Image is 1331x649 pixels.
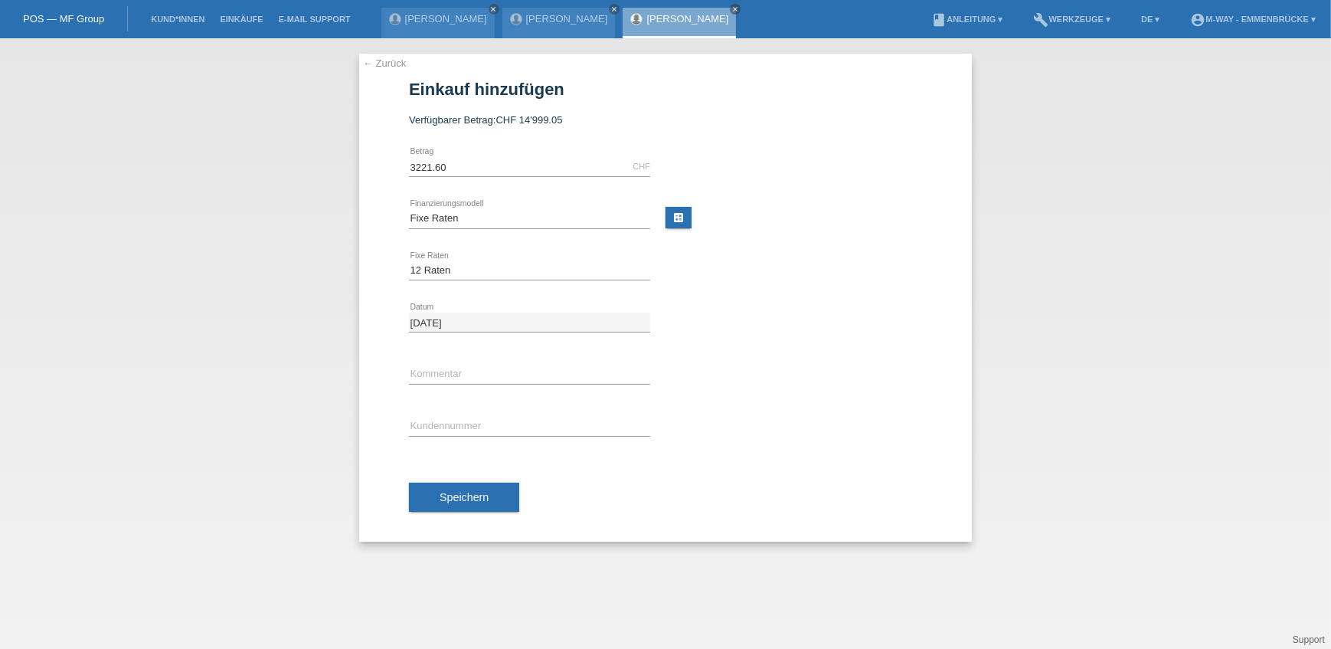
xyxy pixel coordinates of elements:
a: Kund*innen [143,15,212,24]
i: book [931,12,947,28]
a: calculate [665,207,692,228]
span: Speichern [440,491,489,503]
a: account_circlem-way - Emmenbrücke ▾ [1182,15,1323,24]
a: close [730,4,741,15]
button: Speichern [409,483,519,512]
a: [PERSON_NAME] [405,13,487,25]
a: [PERSON_NAME] [646,13,728,25]
i: calculate [672,211,685,224]
a: close [489,4,499,15]
div: CHF [633,162,650,171]
a: close [609,4,620,15]
div: Verfügbarer Betrag: [409,114,922,126]
a: [PERSON_NAME] [526,13,608,25]
a: E-Mail Support [271,15,358,24]
a: Einkäufe [212,15,270,24]
a: ← Zurück [363,57,406,69]
a: buildWerkzeuge ▾ [1026,15,1119,24]
a: Support [1293,634,1325,645]
i: build [1034,12,1049,28]
h1: Einkauf hinzufügen [409,80,922,99]
i: close [610,5,618,13]
a: POS — MF Group [23,13,104,25]
i: close [490,5,498,13]
i: close [731,5,739,13]
i: account_circle [1190,12,1205,28]
a: DE ▾ [1133,15,1167,24]
span: CHF 14'999.05 [495,114,562,126]
a: bookAnleitung ▾ [924,15,1010,24]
